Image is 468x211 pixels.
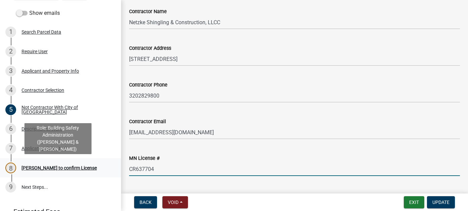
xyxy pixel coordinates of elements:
[427,196,455,208] button: Update
[134,196,157,208] button: Back
[16,9,60,17] label: Show emails
[129,156,160,161] label: MN License #
[5,85,16,96] div: 4
[22,105,110,114] div: Not Contractor With City of [GEOGRAPHIC_DATA]
[5,182,16,192] div: 9
[5,143,16,154] div: 7
[22,166,97,170] div: [PERSON_NAME] to confirm License
[129,46,171,51] label: Contractor Address
[404,196,424,208] button: Exit
[162,196,188,208] button: Void
[5,46,16,57] div: 2
[24,123,91,154] div: Role: Building Safety Administration ([PERSON_NAME] & [PERSON_NAME])
[5,66,16,76] div: 3
[168,200,179,205] span: Void
[22,127,62,131] div: Description of Work
[22,69,79,73] div: Applicant and Property Info
[5,27,16,37] div: 1
[129,119,166,124] label: Contractor Email
[22,88,64,93] div: Contractor Selection
[22,30,61,34] div: Search Parcel Data
[140,200,152,205] span: Back
[129,9,167,14] label: Contractor Name
[432,200,450,205] span: Update
[5,163,16,173] div: 8
[5,104,16,115] div: 5
[5,124,16,134] div: 6
[22,146,66,151] div: Application Submittal
[22,49,48,54] div: Require User
[129,83,167,87] label: Contractor Phone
